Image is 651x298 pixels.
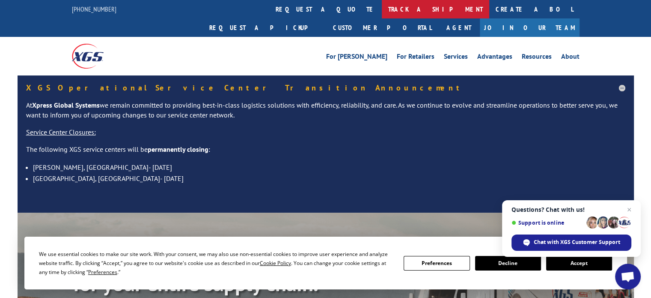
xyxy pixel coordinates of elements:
[546,256,612,271] button: Accept
[327,18,438,37] a: Customer Portal
[404,256,470,271] button: Preferences
[475,256,541,271] button: Decline
[511,220,583,226] span: Support is online
[397,53,434,63] a: For Retailers
[480,18,580,37] a: Join Our Team
[32,101,100,109] strong: Xpress Global Systems
[203,18,327,37] a: Request a pickup
[26,128,96,136] u: Service Center Closures:
[26,84,625,92] h5: XGS Operational Service Center Transition Announcement
[33,173,625,184] li: [GEOGRAPHIC_DATA], [GEOGRAPHIC_DATA]- [DATE]
[615,264,641,289] a: Open chat
[444,53,468,63] a: Services
[326,53,387,63] a: For [PERSON_NAME]
[534,238,620,246] span: Chat with XGS Customer Support
[33,162,625,173] li: [PERSON_NAME], [GEOGRAPHIC_DATA]- [DATE]
[39,250,393,277] div: We use essential cookies to make our site work. With your consent, we may also use non-essential ...
[88,268,117,276] span: Preferences
[26,144,625,162] p: The following XGS service centers will be :
[561,53,580,63] a: About
[438,18,480,37] a: Agent
[522,53,552,63] a: Resources
[26,100,625,128] p: At we remain committed to providing best-in-class logistics solutions with efficiency, reliabilit...
[24,237,627,289] div: Cookie Consent Prompt
[511,235,631,251] span: Chat with XGS Customer Support
[72,5,116,13] a: [PHONE_NUMBER]
[477,53,512,63] a: Advantages
[260,259,291,267] span: Cookie Policy
[511,206,631,213] span: Questions? Chat with us!
[148,145,208,154] strong: permanently closing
